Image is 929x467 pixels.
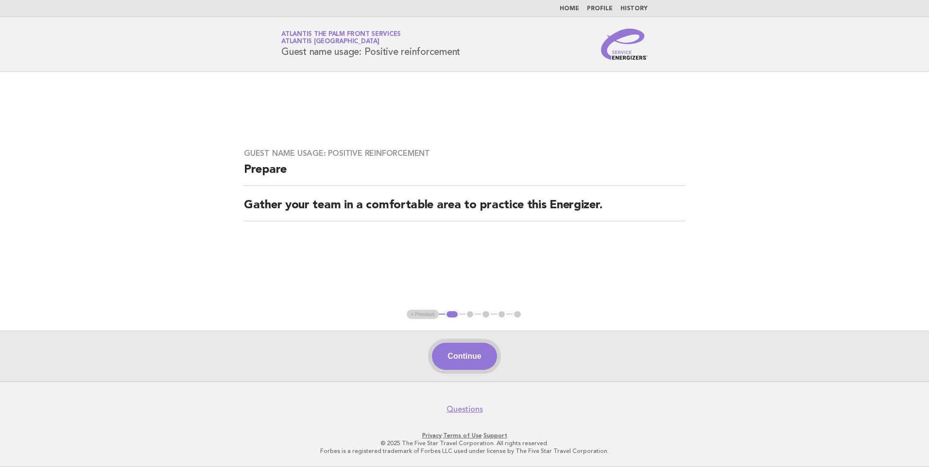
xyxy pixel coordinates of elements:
[483,432,507,439] a: Support
[244,162,685,186] h2: Prepare
[445,310,459,319] button: 1
[422,432,442,439] a: Privacy
[244,198,685,221] h2: Gather your team in a comfortable area to practice this Energizer.
[447,404,483,414] a: Questions
[167,447,762,455] p: Forbes is a registered trademark of Forbes LLC used under license by The Five Star Travel Corpora...
[281,39,379,45] span: Atlantis [GEOGRAPHIC_DATA]
[601,29,648,60] img: Service Energizers
[281,32,460,57] h1: Guest name usage: Positive reinforcement
[167,432,762,439] p: · ·
[244,149,685,158] h3: Guest name usage: Positive reinforcement
[167,439,762,447] p: © 2025 The Five Star Travel Corporation. All rights reserved.
[560,6,579,12] a: Home
[443,432,482,439] a: Terms of Use
[587,6,613,12] a: Profile
[620,6,648,12] a: History
[281,31,401,45] a: Atlantis The Palm Front ServicesAtlantis [GEOGRAPHIC_DATA]
[432,343,497,370] button: Continue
